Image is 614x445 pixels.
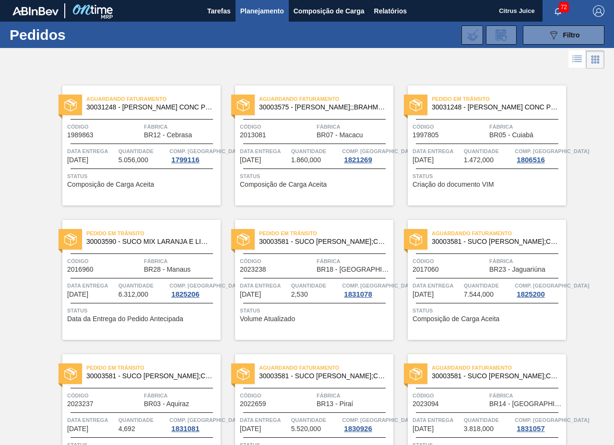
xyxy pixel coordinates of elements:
span: Relatórios [374,5,407,17]
a: statusPedido em Trânsito30031248 - [PERSON_NAME] CONC PRESV 63 5 KGCódigo1997805FábricaBR05 - Cui... [393,85,566,205]
span: BR05 - Cuiabá [489,132,533,139]
span: Quantidade [464,146,513,156]
span: Composição de Carga Aceita [413,315,499,323]
div: Importar Negociações dos Pedidos [461,25,483,45]
span: BR14 - Curitibana [489,400,564,408]
span: Comp. Carga [169,146,244,156]
span: Código [413,122,487,132]
span: Data entrega [240,415,289,425]
span: 30003581 - SUCO CONCENT LIMAO;CLARIFIC.C/SO2;PEPSI; [259,238,386,245]
span: 7.544,000 [464,291,494,298]
span: Quantidade [291,281,340,290]
span: 2023094 [413,400,439,408]
span: Data entrega [413,281,461,290]
span: Quantidade [118,281,167,290]
span: Status [240,171,391,181]
a: Comp. [GEOGRAPHIC_DATA]1831057 [515,415,564,433]
span: Data entrega [67,415,116,425]
span: Data entrega [240,146,289,156]
span: BR23 - Jaguariúna [489,266,545,273]
span: Pedido em Trânsito [432,94,566,104]
span: Comp. Carga [515,415,589,425]
span: 4,692 [118,425,135,433]
span: Quantidade [464,415,513,425]
span: 1.860,000 [291,156,321,164]
div: Visão em Cards [586,50,604,69]
img: status [64,368,77,380]
span: Tarefas [207,5,231,17]
span: Aguardando Faturamento [259,94,393,104]
span: Fábrica [317,122,391,132]
span: 15/09/2025 [413,291,434,298]
span: Composição de Carga Aceita [240,181,327,188]
span: Filtro [563,31,580,39]
span: BR28 - Manaus [144,266,190,273]
span: Aguardando Faturamento [432,229,566,238]
a: statusPedido em Trânsito30003581 - SUCO [PERSON_NAME];CLARIFIC.C/SO2;PEPSI;Código2023238FábricaBR... [221,220,393,340]
span: Quantidade [291,146,340,156]
span: 3.818,000 [464,425,494,433]
span: Comp. Carga [342,281,416,290]
span: 13/09/2025 [67,291,88,298]
span: BR07 - Macacu [317,132,363,139]
span: Código [67,122,142,132]
span: Composição de Carga Aceita [67,181,154,188]
span: Pedido em Trânsito [259,229,393,238]
img: status [410,99,422,111]
span: Código [413,391,487,400]
span: BR18 - Pernambuco [317,266,391,273]
img: status [64,233,77,246]
span: Status [413,306,564,315]
img: status [237,368,249,380]
span: 5.520,000 [291,425,321,433]
a: Comp. [GEOGRAPHIC_DATA]1825200 [515,281,564,298]
span: Quantidade [118,415,167,425]
span: Quantidade [118,146,167,156]
span: 2017060 [413,266,439,273]
span: 30031248 - SUCO LARANJA CONC PRESV 63 5 KG [432,104,558,111]
span: Fábrica [489,122,564,132]
span: Status [67,306,218,315]
a: Comp. [GEOGRAPHIC_DATA]1799116 [169,146,218,164]
span: Comp. Carga [515,281,589,290]
div: 1831081 [169,425,201,433]
span: Aguardando Faturamento [86,94,221,104]
a: Comp. [GEOGRAPHIC_DATA]1831081 [169,415,218,433]
span: Fábrica [489,256,564,266]
span: 30003575 - SUCO CONCENT LIMAO;;BRAHMA;BOMBONA 62KG; [259,104,386,111]
span: 12/09/2025 [413,156,434,164]
span: 2,530 [291,291,308,298]
span: Fábrica [144,391,218,400]
span: 6.312,000 [118,291,148,298]
span: Status [413,171,564,181]
span: Fábrica [489,391,564,400]
div: 1830926 [342,425,374,433]
span: BR12 - Cebrasa [144,132,192,139]
span: 30003581 - SUCO CONCENT LIMAO;CLARIFIC.C/SO2;PEPSI; [432,373,558,380]
span: 2023237 [67,400,94,408]
div: 1825206 [169,290,201,298]
span: Código [413,256,487,266]
span: 1997805 [413,132,439,139]
div: 1825200 [515,290,546,298]
span: 20/08/2025 [67,156,88,164]
div: Solicitação de Revisão de Pedidos [486,25,517,45]
button: Filtro [523,25,604,45]
span: BR13 - Piraí [317,400,353,408]
span: 1.472,000 [464,156,494,164]
img: TNhmsLtSVTkK8tSr43FrP2fwEKptu5GPRR3wAAAABJRU5ErkJggg== [12,7,59,15]
a: statusAguardando Faturamento30003575 - [PERSON_NAME];;BRAHMA;BOMBONA 62KG;Código2013081FábricaBR0... [221,85,393,205]
span: Pedido em Trânsito [86,229,221,238]
span: 30003590 - SUCO MIX LARANJA E LIMAO 262Kg [86,238,213,245]
span: 19/09/2025 [240,425,261,433]
span: 2023238 [240,266,266,273]
span: 30003581 - SUCO CONCENT LIMAO;CLARIFIC.C/SO2;PEPSI; [259,373,386,380]
div: 1806516 [515,156,546,164]
a: Comp. [GEOGRAPHIC_DATA]1821269 [342,146,391,164]
a: Comp. [GEOGRAPHIC_DATA]1830926 [342,415,391,433]
span: Data entrega [240,281,289,290]
span: Data entrega [67,146,116,156]
img: Logout [593,5,604,17]
span: Volume Atualizado [240,315,295,323]
span: Fábrica [144,256,218,266]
